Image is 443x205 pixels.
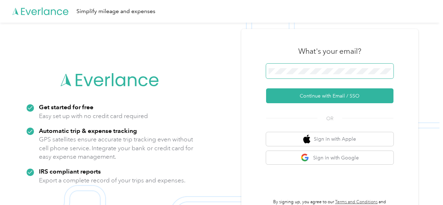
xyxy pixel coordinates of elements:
strong: Get started for free [39,103,93,111]
p: GPS satellites ensure accurate trip tracking even without cell phone service. Integrate your bank... [39,135,194,161]
img: google logo [301,153,310,162]
span: OR [317,115,342,122]
p: Easy set up with no credit card required [39,112,148,121]
p: Export a complete record of your trips and expenses. [39,176,185,185]
button: google logoSign in with Google [266,151,393,165]
img: apple logo [303,135,310,143]
strong: IRS compliant reports [39,168,101,175]
div: Simplify mileage and expenses [76,7,155,16]
button: apple logoSign in with Apple [266,132,393,146]
button: Continue with Email / SSO [266,88,393,103]
a: Terms and Conditions [335,199,378,205]
h3: What's your email? [298,46,361,56]
strong: Automatic trip & expense tracking [39,127,137,134]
